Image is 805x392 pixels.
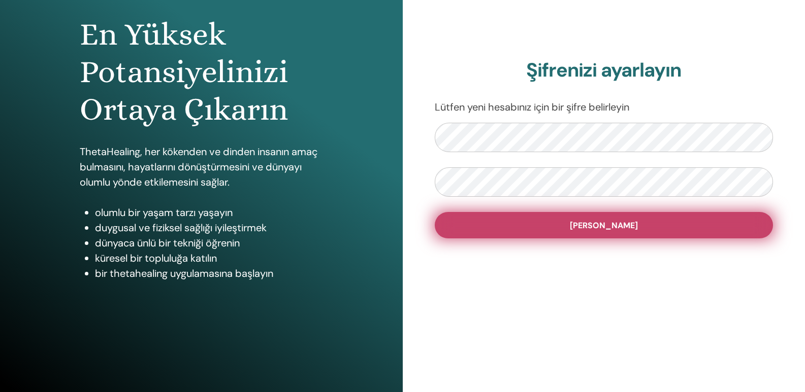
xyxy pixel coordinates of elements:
[435,100,629,114] font: Lütfen yeni hesabınız için bir şifre belirleyin
[526,57,681,83] font: Şifrenizi ayarlayın
[95,252,217,265] font: küresel bir topluluğa katılın
[80,16,288,128] font: En Yüksek Potansiyelinizi Ortaya Çıkarın
[570,220,638,231] font: [PERSON_NAME]
[435,212,774,238] button: [PERSON_NAME]
[95,267,273,280] font: bir thetahealing uygulamasına başlayın
[95,206,233,219] font: olumlu bir yaşam tarzı yaşayın
[95,236,240,250] font: dünyaca ünlü bir tekniği öğrenin
[80,145,317,189] font: ThetaHealing, her kökenden ve dinden insanın amaç bulmasını, hayatlarını dönüştürmesini ve dünyay...
[95,221,267,234] font: duygusal ve fiziksel sağlığı iyileştirmek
